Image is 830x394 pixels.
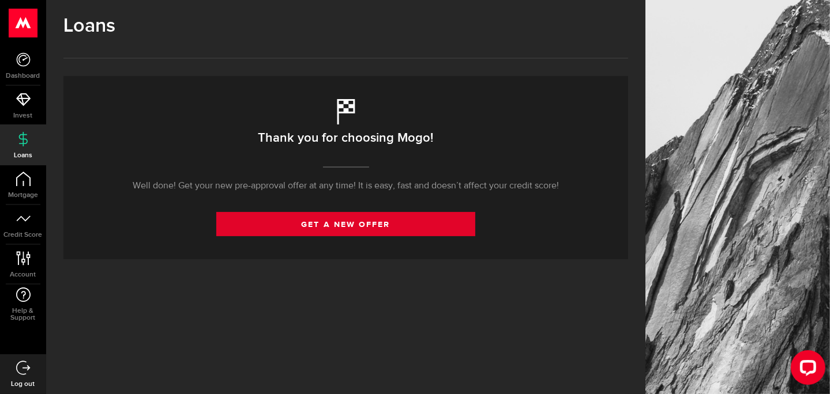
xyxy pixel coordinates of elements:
iframe: LiveChat chat widget [782,346,830,394]
p: Well done! Get your new pre-approval offer at any time! It is easy, fast and doesn’t affect your ... [133,179,559,193]
h2: Thank you for choosing Mogo! [258,126,434,150]
a: get a new offer [216,212,476,236]
h1: Loans [63,14,628,37]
